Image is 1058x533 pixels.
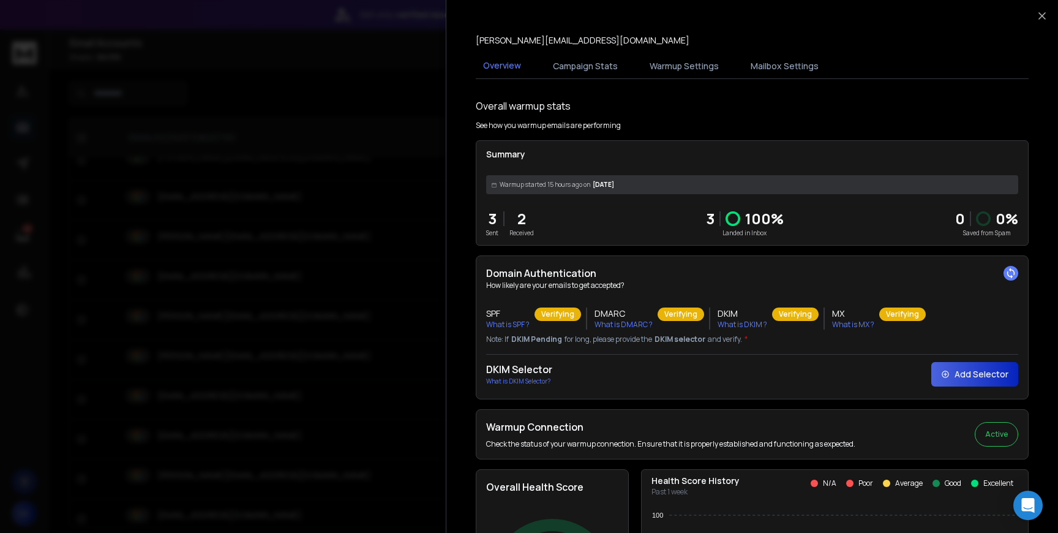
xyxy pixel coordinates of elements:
[651,487,740,497] p: Past 1 week
[706,229,784,238] p: Landed in Inbox
[975,422,1018,447] button: Active
[642,53,726,80] button: Warmup Settings
[546,53,625,80] button: Campaign Stats
[476,99,571,113] h1: Overall warmup stats
[486,320,530,330] p: What is SPF ?
[955,229,1018,238] p: Saved from Spam
[486,377,552,386] p: What is DKIM Selector?
[486,480,618,494] h2: Overall Health Score
[655,335,705,344] span: DKIM selector
[745,209,784,229] p: 100 %
[476,121,621,130] p: See how you warmup emails are performing
[511,335,562,344] span: DKIM Pending
[509,229,534,238] p: Received
[945,478,961,488] p: Good
[500,180,590,189] span: Warmup started 15 hours ago on
[983,478,1013,488] p: Excellent
[706,209,715,229] p: 3
[486,335,1018,344] p: Note: If for long, please provide the and verify.
[509,209,534,229] p: 2
[718,320,767,330] p: What is DKIM ?
[486,266,1018,281] h2: Domain Authentication
[486,439,855,449] p: Check the status of your warmup connection. Ensure that it is properly established and functionin...
[652,512,663,519] tspan: 100
[476,34,689,47] p: [PERSON_NAME][EMAIL_ADDRESS][DOMAIN_NAME]
[595,320,653,330] p: What is DMARC ?
[486,281,1018,290] p: How likely are your emails to get accepted?
[858,478,873,488] p: Poor
[879,308,926,321] div: Verifying
[895,478,923,488] p: Average
[476,52,528,80] button: Overview
[486,420,855,434] h2: Warmup Connection
[718,308,767,320] h3: DKIM
[996,209,1018,229] p: 0 %
[931,362,1018,387] button: Add Selector
[651,475,740,487] p: Health Score History
[486,175,1018,194] div: [DATE]
[832,320,874,330] p: What is MX ?
[772,308,819,321] div: Verifying
[823,478,836,488] p: N/A
[658,308,704,321] div: Verifying
[486,362,552,377] h2: DKIM Selector
[955,208,965,229] strong: 0
[535,308,581,321] div: Verifying
[486,209,498,229] p: 3
[595,308,653,320] h3: DMARC
[486,148,1018,161] p: Summary
[743,53,826,80] button: Mailbox Settings
[486,308,530,320] h3: SPF
[486,229,498,238] p: Sent
[832,308,874,320] h3: MX
[1013,491,1043,520] div: Open Intercom Messenger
